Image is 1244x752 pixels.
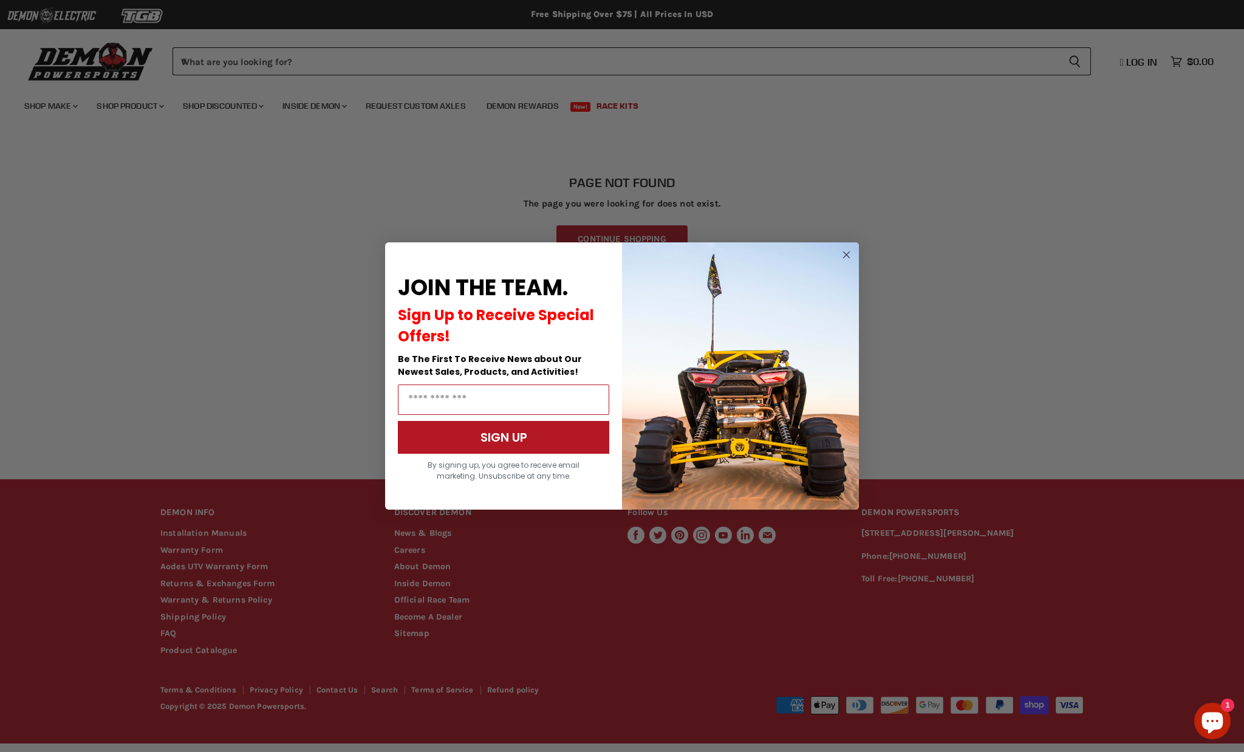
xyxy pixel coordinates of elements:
[398,385,609,415] input: Email Address
[398,353,582,378] span: Be The First To Receive News about Our Newest Sales, Products, and Activities!
[398,421,609,454] button: SIGN UP
[622,242,859,510] img: a9095488-b6e7-41ba-879d-588abfab540b.jpeg
[398,305,594,346] span: Sign Up to Receive Special Offers!
[398,272,568,303] span: JOIN THE TEAM.
[839,247,854,262] button: Close dialog
[1191,703,1234,742] inbox-online-store-chat: Shopify online store chat
[428,460,579,481] span: By signing up, you agree to receive email marketing. Unsubscribe at any time.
